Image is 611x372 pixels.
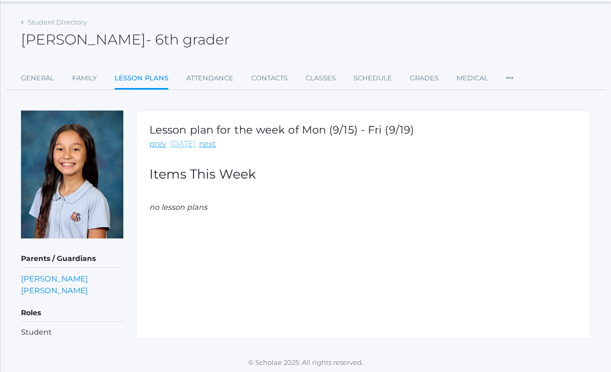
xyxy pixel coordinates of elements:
[21,250,123,268] h5: Parents / Guardians
[410,68,439,89] a: Grades
[72,68,97,89] a: Family
[456,68,488,89] a: Medical
[149,167,577,182] h2: Items This Week
[149,124,414,136] h1: Lesson plan for the week of Mon (9/15) - Fri (9/19)
[21,111,123,238] img: Parker Zeller
[149,203,207,212] em: no lesson plans
[21,327,123,338] li: Student
[21,304,123,322] h5: Roles
[199,138,216,150] a: next
[21,68,54,89] a: General
[170,138,195,150] a: [DATE]
[251,68,288,89] a: Contacts
[28,18,87,26] a: Student Directory
[305,68,336,89] a: Classes
[115,68,168,90] a: Lesson Plans
[186,68,233,89] a: Attendance
[149,138,166,150] a: prev
[21,273,88,285] a: [PERSON_NAME]
[21,32,230,48] h2: [PERSON_NAME]
[354,68,392,89] a: Schedule
[1,358,611,368] p: © Scholae 2025. All rights reserved.
[146,31,230,48] span: - 6th grader
[21,285,88,296] a: [PERSON_NAME]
